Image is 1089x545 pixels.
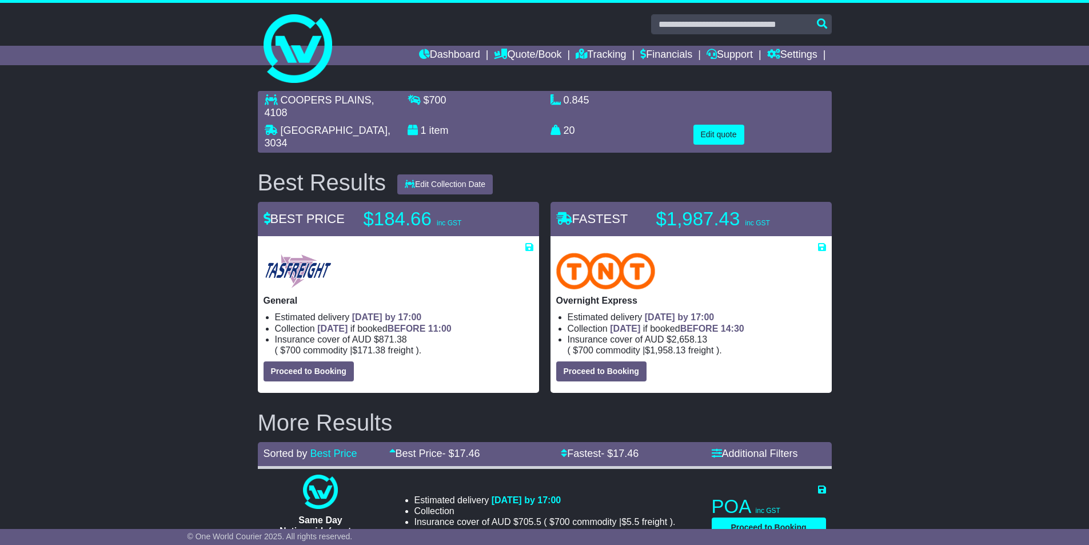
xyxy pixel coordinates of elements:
span: ( ). [568,345,722,356]
span: | [619,517,621,527]
li: Estimated delivery [568,312,826,323]
span: 17.46 [613,448,639,459]
button: Edit Collection Date [397,174,493,194]
span: , 4108 [265,94,374,118]
p: General [264,295,533,306]
img: Tasfreight: General [264,253,333,289]
a: Additional Filters [712,448,798,459]
a: Tracking [576,46,626,65]
span: BEFORE [388,324,426,333]
p: Overnight Express [556,295,826,306]
span: Freight [388,345,413,355]
div: Best Results [252,170,392,195]
span: 700 [285,345,301,355]
span: © One World Courier 2025. All rights reserved. [188,532,353,541]
span: 871.38 [379,335,407,344]
span: 1 [421,125,426,136]
span: $ [424,94,446,106]
span: [DATE] by 17:00 [352,312,422,322]
button: Proceed to Booking [264,361,354,381]
li: Collection [275,323,533,334]
span: - $ [601,448,639,459]
span: 171.38 [357,345,385,355]
span: 11:00 [428,324,452,333]
span: [DATE] by 17:00 [645,312,715,322]
span: BEFORE [680,324,719,333]
button: Proceed to Booking [556,361,647,381]
span: 17.46 [454,448,480,459]
span: 5.5 [627,517,639,527]
span: Freight [688,345,713,355]
span: | [350,345,352,355]
span: 14:30 [721,324,744,333]
span: $ $ [278,345,416,355]
span: ( ). [544,516,675,527]
span: 1,958.13 [650,345,685,355]
img: One World Courier: Same Day Nationwide(quotes take 0.5-1 hour) [303,475,337,509]
span: [DATE] [317,324,348,333]
span: inc GST [756,507,780,515]
span: Freight [642,517,667,527]
span: Commodity [596,345,640,355]
span: COOPERS PLAINS [281,94,372,106]
p: $1,987.43 [656,208,799,230]
span: ( ). [275,345,422,356]
h2: More Results [258,410,832,435]
span: 20 [564,125,575,136]
span: FASTEST [556,212,628,226]
span: if booked [317,324,451,333]
span: inc GST [745,219,769,227]
span: BEST PRICE [264,212,345,226]
button: Edit quote [693,125,744,145]
li: Estimated delivery [275,312,533,323]
a: Dashboard [419,46,480,65]
span: 0.845 [564,94,589,106]
a: Fastest- $17.46 [561,448,639,459]
span: 700 [555,517,570,527]
li: Estimated delivery [414,495,676,506]
span: Insurance cover of AUD $ [275,334,407,345]
button: Proceed to Booking [712,518,826,538]
span: $ $ [547,517,670,527]
p: POA [712,495,826,518]
span: | [643,345,645,355]
li: Collection [568,323,826,334]
span: - $ [442,448,480,459]
span: [GEOGRAPHIC_DATA] [281,125,388,136]
li: Collection [414,506,676,516]
span: item [429,125,449,136]
a: Support [707,46,753,65]
span: 700 [429,94,446,106]
a: Quote/Book [494,46,561,65]
a: Best Price- $17.46 [389,448,480,459]
span: 700 [578,345,593,355]
p: $184.66 [364,208,506,230]
a: Best Price [310,448,357,459]
span: $ $ [571,345,716,355]
span: [DATE] by 17:00 [492,495,561,505]
span: Sorted by [264,448,308,459]
span: inc GST [437,219,461,227]
span: 2,658.13 [672,335,707,344]
span: Insurance cover of AUD $ [568,334,708,345]
span: 705.5 [518,517,541,527]
span: , 3034 [265,125,390,149]
span: Commodity [303,345,347,355]
span: Insurance cover of AUD $ [414,516,541,527]
a: Financials [640,46,692,65]
img: TNT Domestic: Overnight Express [556,253,656,289]
a: Settings [767,46,817,65]
span: [DATE] [610,324,640,333]
span: if booked [610,324,744,333]
span: Commodity [572,517,616,527]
